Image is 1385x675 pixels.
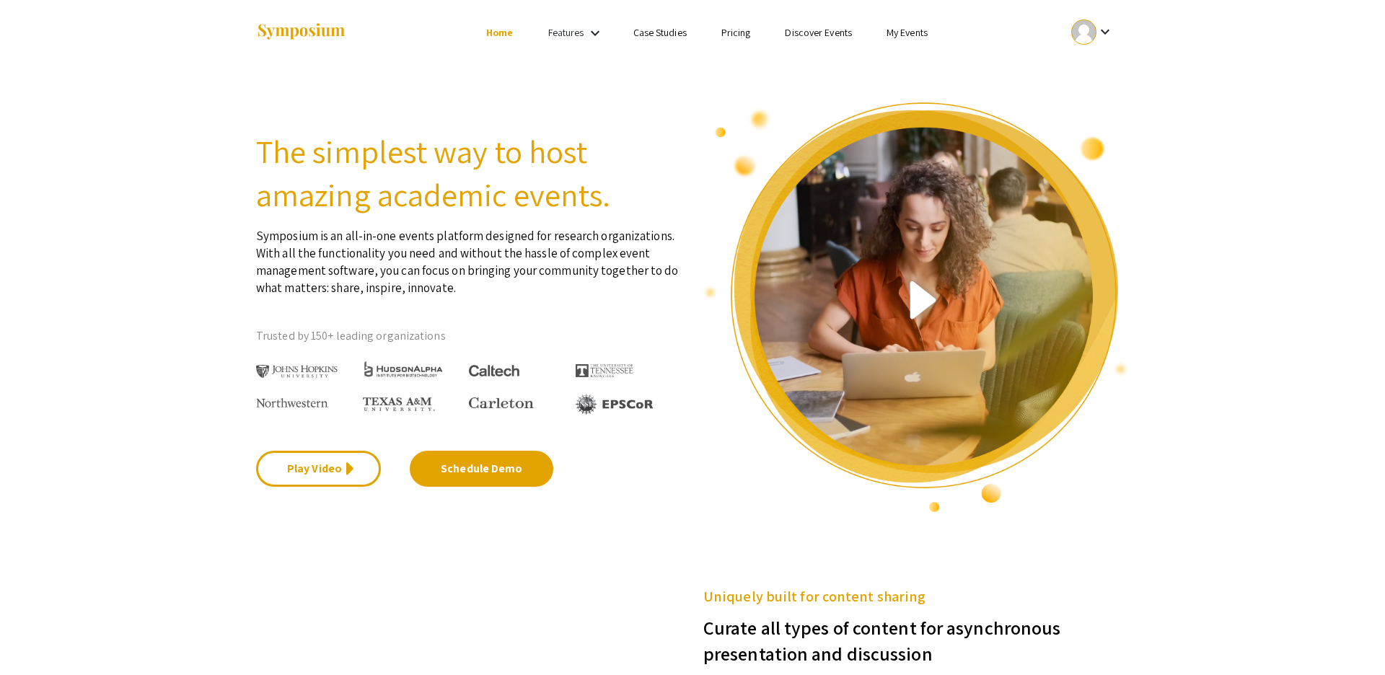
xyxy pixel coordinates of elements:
p: Trusted by 150+ leading organizations [256,325,682,347]
a: Discover Events [785,26,852,39]
img: Texas A&M University [363,397,435,412]
a: Features [548,26,584,39]
img: The University of Tennessee [576,364,633,377]
a: Play Video [256,451,381,487]
img: Johns Hopkins University [256,365,338,379]
a: Home [486,26,513,39]
iframe: Chat [11,610,61,664]
img: Carleton [469,397,534,409]
img: Northwestern [256,398,328,407]
a: Schedule Demo [410,451,553,487]
a: My Events [887,26,928,39]
mat-icon: Expand account dropdown [1096,23,1114,40]
img: Symposium by ForagerOne [256,22,346,42]
mat-icon: Expand Features list [586,25,604,42]
h5: Uniquely built for content sharing [703,586,1129,607]
h2: The simplest way to host amazing academic events. [256,130,682,216]
img: video overview of Symposium [703,101,1129,513]
h3: Curate all types of content for asynchronous presentation and discussion [703,607,1129,666]
button: Expand account dropdown [1056,16,1129,48]
img: HudsonAlpha [363,361,444,377]
p: Symposium is an all-in-one events platform designed for research organizations. With all the func... [256,216,682,296]
img: EPSCOR [576,394,655,415]
a: Case Studies [633,26,687,39]
a: Pricing [721,26,751,39]
img: Caltech [469,365,519,377]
